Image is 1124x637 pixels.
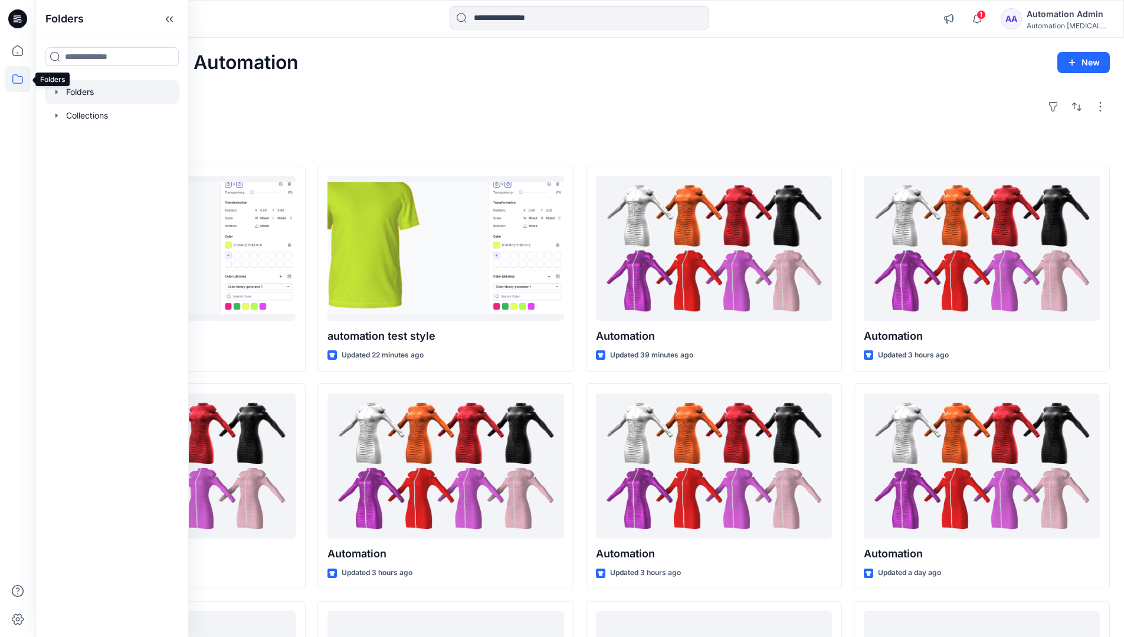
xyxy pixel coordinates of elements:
[327,393,563,539] a: Automation
[327,546,563,562] p: Automation
[864,176,1100,321] a: Automation
[327,328,563,344] p: automation test style
[1001,8,1022,29] div: AA
[610,349,693,362] p: Updated 39 minutes ago
[596,393,832,539] a: Automation
[1027,7,1109,21] div: Automation Admin
[342,349,424,362] p: Updated 22 minutes ago
[878,567,941,579] p: Updated a day ago
[864,393,1100,539] a: Automation
[1057,52,1110,73] button: New
[596,546,832,562] p: Automation
[342,567,412,579] p: Updated 3 hours ago
[976,10,986,19] span: 1
[864,546,1100,562] p: Automation
[327,176,563,321] a: automation test style
[1027,21,1109,30] div: Automation [MEDICAL_DATA]...
[878,349,949,362] p: Updated 3 hours ago
[596,176,832,321] a: Automation
[864,328,1100,344] p: Automation
[610,567,681,579] p: Updated 3 hours ago
[596,328,832,344] p: Automation
[50,140,1110,154] h4: Styles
